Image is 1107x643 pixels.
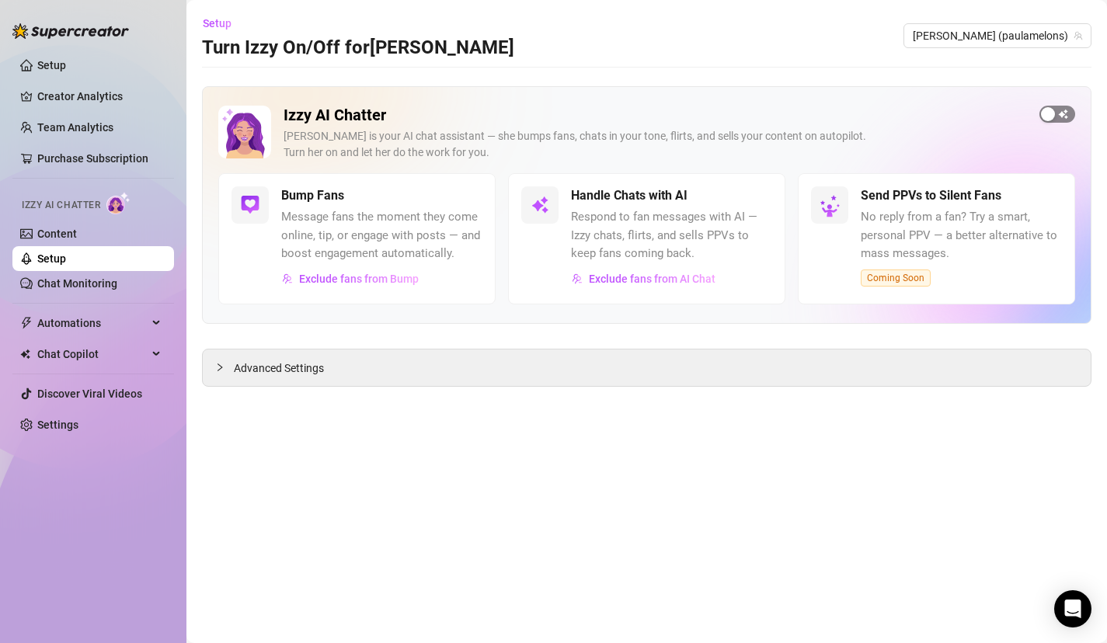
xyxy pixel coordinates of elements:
[913,24,1082,47] span: Paula (paulamelons)
[203,17,231,30] span: Setup
[241,196,259,214] img: svg%3e
[572,273,583,284] img: svg%3e
[299,273,419,285] span: Exclude fans from Bump
[202,36,514,61] h3: Turn Izzy On/Off for [PERSON_NAME]
[281,208,482,263] span: Message fans the moment they come online, tip, or engage with posts — and boost engagement automa...
[284,128,1027,161] div: [PERSON_NAME] is your AI chat assistant — she bumps fans, chats in your tone, flirts, and sells y...
[234,360,324,377] span: Advanced Settings
[861,186,1001,205] h5: Send PPVs to Silent Fans
[37,311,148,335] span: Automations
[284,106,1027,125] h2: Izzy AI Chatter
[37,84,162,109] a: Creator Analytics
[37,277,117,290] a: Chat Monitoring
[531,196,549,214] img: svg%3e
[861,208,1062,263] span: No reply from a fan? Try a smart, personal PPV — a better alternative to mass messages.
[282,273,293,284] img: svg%3e
[37,228,77,240] a: Content
[1054,590,1091,627] div: Open Intercom Messenger
[37,121,113,134] a: Team Analytics
[12,23,129,39] img: logo-BBDzfeDw.svg
[1074,31,1083,40] span: team
[215,363,225,372] span: collapsed
[571,266,716,291] button: Exclude fans from AI Chat
[37,152,148,165] a: Purchase Subscription
[106,192,131,214] img: AI Chatter
[22,198,100,213] span: Izzy AI Chatter
[37,419,78,431] a: Settings
[215,359,234,376] div: collapsed
[589,273,715,285] span: Exclude fans from AI Chat
[202,11,244,36] button: Setup
[281,186,344,205] h5: Bump Fans
[861,269,931,287] span: Coming Soon
[20,349,30,360] img: Chat Copilot
[37,252,66,265] a: Setup
[281,266,419,291] button: Exclude fans from Bump
[218,106,271,158] img: Izzy AI Chatter
[571,208,772,263] span: Respond to fan messages with AI — Izzy chats, flirts, and sells PPVs to keep fans coming back.
[571,186,688,205] h5: Handle Chats with AI
[37,59,66,71] a: Setup
[37,342,148,367] span: Chat Copilot
[37,388,142,400] a: Discover Viral Videos
[20,317,33,329] span: thunderbolt
[820,195,844,220] img: silent-fans-ppv-o-N6Mmdf.svg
